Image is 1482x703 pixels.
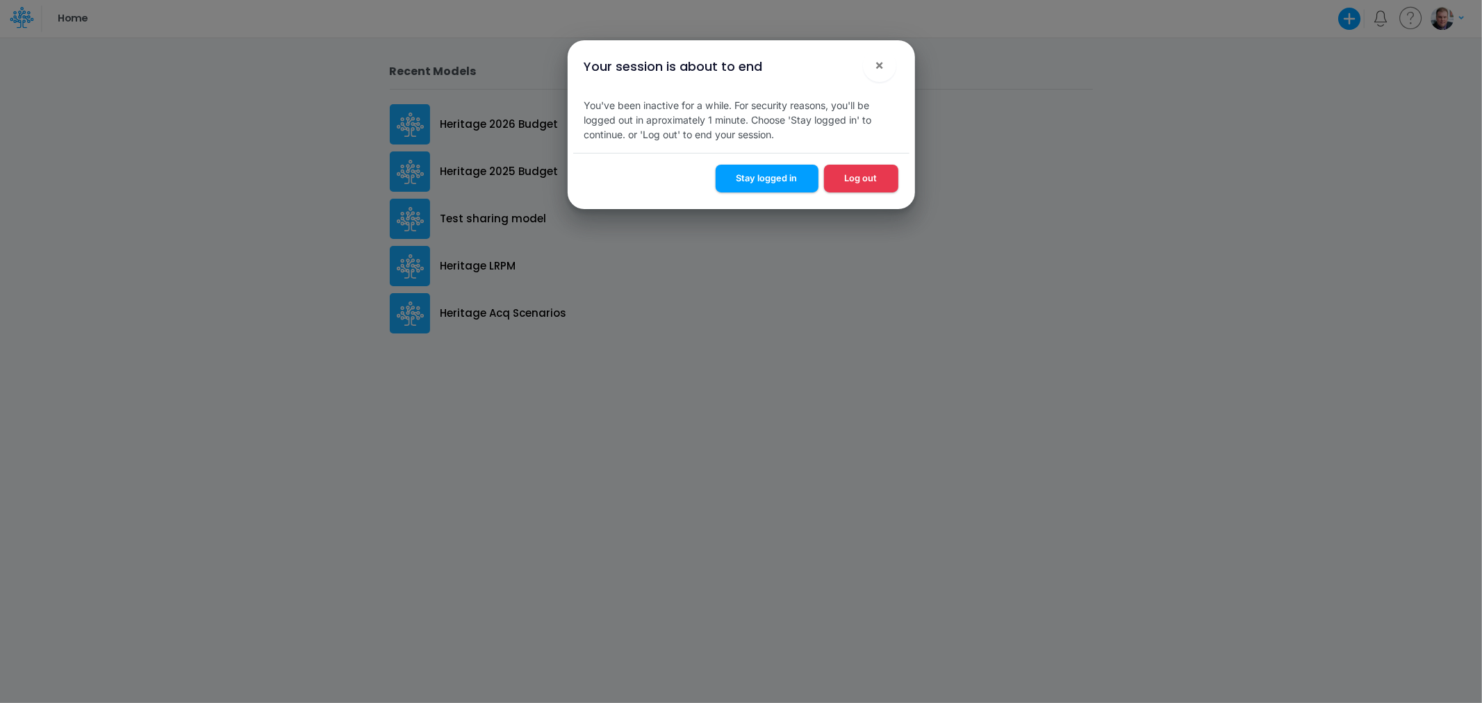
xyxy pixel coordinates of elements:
[573,87,909,153] div: You've been inactive for a while. For security reasons, you'll be logged out in aproximately 1 mi...
[716,165,818,192] button: Stay logged in
[824,165,898,192] button: Log out
[875,56,884,73] span: ×
[584,57,763,76] div: Your session is about to end
[863,49,896,82] button: Close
